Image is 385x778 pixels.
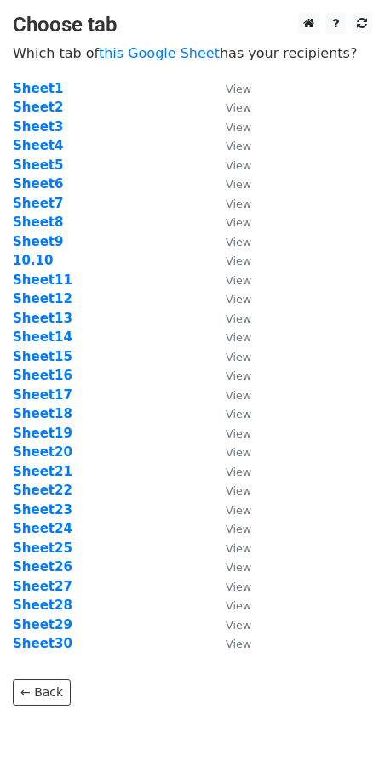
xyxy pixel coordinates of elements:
[13,100,63,115] a: Sheet2
[226,446,251,459] small: View
[226,101,251,114] small: View
[13,502,72,518] a: Sheet23
[13,253,53,268] strong: 10.10
[226,466,251,478] small: View
[226,255,251,267] small: View
[209,483,251,498] a: View
[209,138,251,153] a: View
[13,387,72,403] a: Sheet17
[13,579,72,594] a: Sheet27
[226,389,251,402] small: View
[13,311,72,326] a: Sheet13
[209,157,251,173] a: View
[226,619,251,632] small: View
[209,387,251,403] a: View
[13,138,63,153] strong: Sheet4
[209,311,251,326] a: View
[209,617,251,632] a: View
[13,81,63,96] a: Sheet1
[226,408,251,420] small: View
[226,159,251,172] small: View
[99,45,220,61] a: this Google Sheet
[226,599,251,612] small: View
[13,13,372,37] h3: Choose tab
[13,196,63,211] a: Sheet7
[226,581,251,593] small: View
[13,426,72,441] strong: Sheet19
[226,561,251,574] small: View
[209,521,251,536] a: View
[209,291,251,306] a: View
[226,83,251,95] small: View
[226,197,251,210] small: View
[226,427,251,440] small: View
[209,426,251,441] a: View
[209,196,251,211] a: View
[226,121,251,134] small: View
[13,215,63,230] a: Sheet8
[209,579,251,594] a: View
[13,234,63,249] a: Sheet9
[13,44,372,62] p: Which tab of has your recipients?
[13,349,72,364] a: Sheet15
[13,329,72,345] a: Sheet14
[13,444,72,460] strong: Sheet20
[209,119,251,134] a: View
[226,216,251,229] small: View
[209,636,251,651] a: View
[209,100,251,115] a: View
[226,293,251,306] small: View
[13,119,63,134] a: Sheet3
[13,636,72,651] a: Sheet30
[226,542,251,555] small: View
[13,406,72,421] a: Sheet18
[209,368,251,383] a: View
[13,541,72,556] a: Sheet25
[13,176,63,192] strong: Sheet6
[226,369,251,382] small: View
[13,368,72,383] a: Sheet16
[13,291,72,306] strong: Sheet12
[209,215,251,230] a: View
[13,679,71,706] a: ← Back
[209,329,251,345] a: View
[13,598,72,613] a: Sheet28
[209,234,251,249] a: View
[209,502,251,518] a: View
[209,272,251,288] a: View
[209,406,251,421] a: View
[13,157,63,173] a: Sheet5
[13,272,72,288] strong: Sheet11
[209,541,251,556] a: View
[13,464,72,479] a: Sheet21
[226,331,251,344] small: View
[226,274,251,287] small: View
[226,484,251,497] small: View
[226,638,251,650] small: View
[209,349,251,364] a: View
[13,559,72,575] a: Sheet26
[209,598,251,613] a: View
[226,504,251,517] small: View
[209,81,251,96] a: View
[13,483,72,498] a: Sheet22
[226,523,251,535] small: View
